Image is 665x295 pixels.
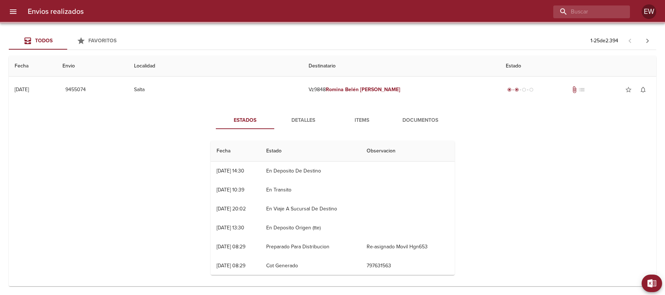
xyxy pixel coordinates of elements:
[260,237,361,256] td: Preparado Para Distribucion
[625,86,632,93] span: star_border
[642,4,656,19] div: EW
[639,86,647,93] span: notifications_none
[361,256,455,275] td: 797631563
[337,116,387,125] span: Items
[303,77,500,103] td: Vz9848
[217,263,245,269] div: [DATE] 08:29
[217,225,244,231] div: [DATE] 13:30
[591,37,618,44] p: 1 - 25 de 2.394
[211,141,260,162] th: Fecha
[621,37,639,44] span: Pagina anterior
[217,244,245,250] div: [DATE] 08:29
[279,116,328,125] span: Detalles
[361,237,455,256] td: Re-asignado Movil Hgn653
[529,88,534,92] span: radio_button_unchecked
[260,181,361,199] td: En Transito
[522,88,526,92] span: radio_button_unchecked
[57,56,128,77] th: Envio
[639,32,656,50] span: Pagina siguiente
[621,82,636,97] button: Agregar a favoritos
[220,116,270,125] span: Estados
[507,88,512,92] span: radio_button_checked
[260,199,361,218] td: En Viaje A Sucursal De Destino
[217,168,244,174] div: [DATE] 14:30
[326,86,344,93] em: Romina
[217,206,246,212] div: [DATE] 20:02
[35,38,53,44] span: Todos
[260,218,361,237] td: En Deposito Origen (tte)
[345,86,359,93] em: Belén
[642,275,662,292] button: Exportar Excel
[553,5,618,18] input: buscar
[216,112,450,129] div: Tabs detalle de guia
[4,3,22,20] button: menu
[360,86,401,93] em: [PERSON_NAME]
[260,256,361,275] td: Cot Generado
[260,141,361,162] th: Estado
[217,187,244,193] div: [DATE] 10:39
[128,77,303,103] td: Salta
[578,86,585,93] span: No tiene pedido asociado
[62,83,89,97] button: 9455074
[506,86,535,93] div: Despachado
[9,32,126,50] div: Tabs Envios
[128,56,303,77] th: Localidad
[260,162,361,181] td: En Deposito De Destino
[515,88,519,92] span: radio_button_checked
[361,141,455,162] th: Observacion
[88,38,116,44] span: Favoritos
[636,82,650,97] button: Activar notificaciones
[395,116,445,125] span: Documentos
[9,56,57,77] th: Fecha
[571,86,578,93] span: Tiene documentos adjuntos
[500,56,656,77] th: Estado
[303,56,500,77] th: Destinatario
[65,85,86,94] span: 9455074
[28,6,84,18] h6: Envios realizados
[15,86,29,93] div: [DATE]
